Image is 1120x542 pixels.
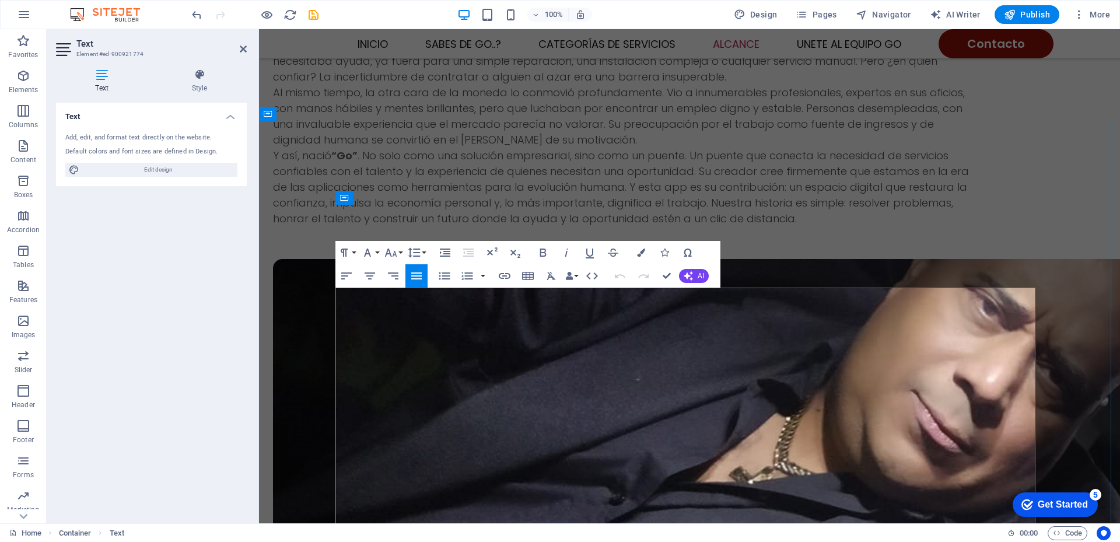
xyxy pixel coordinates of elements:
button: AI [679,269,709,283]
i: Undo: Delete Text (Ctrl+Z) [190,8,204,22]
i: On resize automatically adjust zoom level to fit chosen device. [575,9,586,20]
button: Publish [995,5,1059,24]
button: Icons [653,241,675,264]
button: Strikethrough [602,241,624,264]
button: Ordered List [478,264,488,288]
div: Get Started 5 items remaining, 0% complete [6,6,92,30]
p: Images [12,330,36,340]
nav: breadcrumb [59,526,124,540]
button: save [306,8,320,22]
button: Insert Link [494,264,516,288]
span: : [1028,529,1030,537]
button: Data Bindings [563,264,580,288]
button: More [1069,5,1115,24]
p: Header [12,400,35,410]
button: Align Right [382,264,404,288]
button: Code [1048,526,1087,540]
p: Footer [13,435,34,445]
button: Bold (Ctrl+B) [532,241,554,264]
div: Get Started [32,13,82,23]
button: Confirm (Ctrl+⏎) [656,264,678,288]
button: Align Left [335,264,358,288]
button: Increase Indent [434,241,456,264]
p: Forms [13,470,34,480]
button: Navigator [851,5,916,24]
p: Slider [15,365,33,375]
button: Align Center [359,264,381,288]
span: Click to select. Double-click to edit [110,526,124,540]
button: Insert Table [517,264,539,288]
button: AI Writer [925,5,985,24]
button: Decrease Indent [457,241,480,264]
span: Code [1053,526,1082,540]
button: Paragraph Format [335,241,358,264]
span: AI [698,272,704,279]
button: Underline (Ctrl+U) [579,241,601,264]
p: Columns [9,120,38,130]
img: Editor Logo [67,8,155,22]
h4: Style [152,69,247,93]
span: Navigator [856,9,911,20]
div: Design (Ctrl+Alt+Y) [729,5,782,24]
p: Accordion [7,225,40,235]
button: Colors [630,241,652,264]
p: Tables [13,260,34,270]
button: Clear Formatting [540,264,562,288]
button: Superscript [481,241,503,264]
button: undo [190,8,204,22]
h3: Element #ed-900921774 [76,49,223,60]
button: reload [283,8,297,22]
span: Design [734,9,778,20]
button: Line Height [405,241,428,264]
h2: Text [76,39,247,49]
span: 00 00 [1020,526,1038,540]
i: Save (Ctrl+S) [307,8,320,22]
button: Design [729,5,782,24]
button: Ordered List [456,264,478,288]
span: Pages [796,9,836,20]
span: AI Writer [930,9,981,20]
span: Edit design [83,163,234,177]
button: Align Justify [405,264,428,288]
button: Special Characters [677,241,699,264]
span: Publish [1004,9,1050,20]
h4: Text [56,69,152,93]
a: Click to cancel selection. Double-click to open Pages [9,526,41,540]
button: Pages [791,5,841,24]
div: 5 [83,2,95,14]
button: Unordered List [433,264,456,288]
button: Redo (Ctrl+Shift+Z) [632,264,654,288]
button: Subscript [504,241,526,264]
span: Click to select. Double-click to edit [59,526,92,540]
button: Usercentrics [1097,526,1111,540]
h4: Text [56,103,247,124]
button: Font Size [382,241,404,264]
div: Default colors and font sizes are defined in Design. [65,147,237,157]
p: Features [9,295,37,305]
span: More [1073,9,1110,20]
p: Marketing [7,505,39,515]
h6: 100% [545,8,563,22]
button: Edit design [65,163,237,177]
button: HTML [581,264,603,288]
button: 100% [527,8,569,22]
p: Elements [9,85,38,95]
button: Italic (Ctrl+I) [555,241,577,264]
button: Font Family [359,241,381,264]
button: Click here to leave preview mode and continue editing [260,8,274,22]
p: Content [10,155,36,165]
p: Favorites [8,50,38,60]
div: Add, edit, and format text directly on the website. [65,133,237,143]
h6: Session time [1007,526,1038,540]
i: Reload page [283,8,297,22]
p: Boxes [14,190,33,200]
button: Undo (Ctrl+Z) [609,264,631,288]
